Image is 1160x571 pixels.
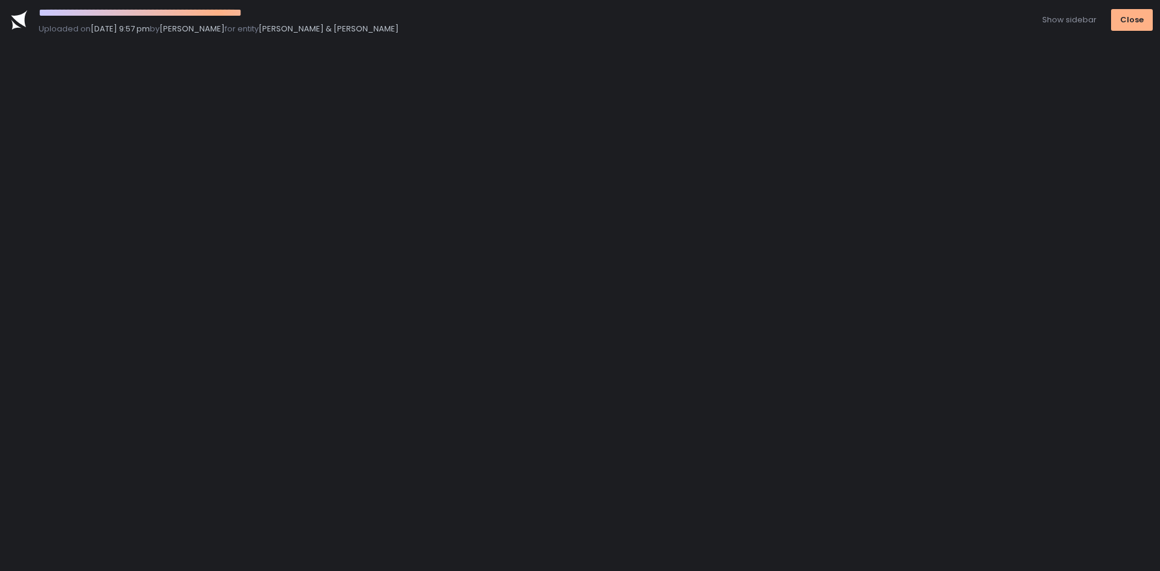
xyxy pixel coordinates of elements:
span: for entity [225,23,259,34]
div: Close [1120,15,1144,25]
span: by [150,23,159,34]
button: Close [1111,9,1153,31]
span: [PERSON_NAME] [159,23,225,34]
span: [PERSON_NAME] & [PERSON_NAME] [259,23,399,34]
span: [DATE] 9:57 pm [91,23,150,34]
button: Show sidebar [1042,15,1097,25]
span: Uploaded on [39,23,91,34]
